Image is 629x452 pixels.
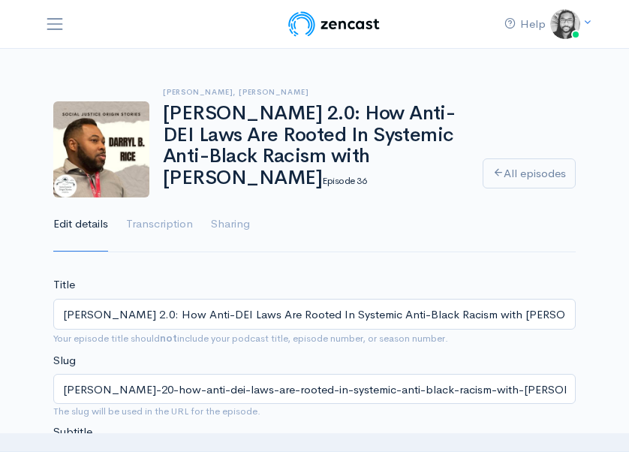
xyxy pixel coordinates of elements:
img: ZenCast Logo [286,9,381,39]
a: Edit details [53,197,108,252]
small: The slug will be used in the URL for the episode. [53,404,576,419]
button: Toggle navigation [44,11,65,38]
label: Title [53,276,75,294]
a: Help [492,10,558,39]
small: Your episode title should include your podcast title, episode number, or season number. [53,332,448,345]
small: Episode 36 [322,174,366,187]
label: Subtitle [53,423,92,441]
input: What is the episode's title? [53,299,576,330]
input: title-of-episode [53,374,576,405]
label: Slug [53,352,76,369]
h6: [PERSON_NAME], [PERSON_NAME] [163,88,465,96]
a: Transcription [126,197,193,252]
a: Sharing [211,197,250,252]
a: All episodes [483,158,576,189]
h1: [PERSON_NAME] 2.0: How Anti-DEI Laws Are Rooted In Systemic Anti-Black Racism with [PERSON_NAME] [163,103,465,188]
img: ... [550,9,580,39]
strong: not [160,332,177,345]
